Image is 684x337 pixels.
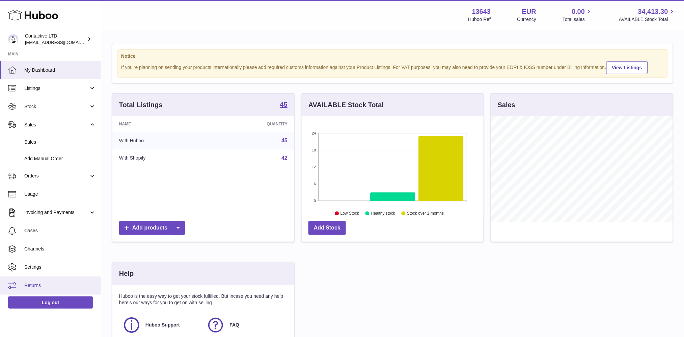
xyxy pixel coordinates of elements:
[638,7,668,16] span: 34,413.30
[119,293,288,306] p: Huboo is the easy way to get your stock fulfilled. But incase you need any help here's our ways f...
[112,149,211,167] td: With Shopify
[24,264,96,270] span: Settings
[24,85,89,92] span: Listings
[281,155,288,161] a: 42
[229,322,239,328] span: FAQ
[24,103,89,110] span: Stock
[24,227,96,234] span: Cases
[371,211,395,216] text: Healthy stock
[314,182,316,186] text: 6
[563,7,593,23] a: 0.00 Total sales
[24,246,96,252] span: Channels
[312,148,316,152] text: 18
[119,100,163,110] h3: Total Listings
[281,138,288,143] a: 45
[24,155,96,162] span: Add Manual Order
[619,16,676,23] span: AVAILABLE Stock Total
[498,100,515,110] h3: Sales
[25,33,86,46] div: Contactive LTD
[211,116,294,132] th: Quantity
[517,16,537,23] div: Currency
[24,173,89,179] span: Orders
[606,61,648,74] a: View Listings
[280,101,288,109] a: 45
[8,34,18,44] img: soul@SOWLhome.com
[522,7,536,16] strong: EUR
[24,209,89,216] span: Invoicing and Payments
[312,131,316,135] text: 24
[112,116,211,132] th: Name
[25,40,99,45] span: [EMAIL_ADDRESS][DOMAIN_NAME]
[308,221,346,235] a: Add Stock
[572,7,585,16] span: 0.00
[312,165,316,169] text: 12
[468,16,491,23] div: Huboo Ref
[24,122,89,128] span: Sales
[24,67,96,73] span: My Dashboard
[8,296,93,309] a: Log out
[112,132,211,149] td: With Huboo
[280,101,288,108] strong: 45
[314,199,316,203] text: 0
[145,322,180,328] span: Huboo Support
[121,60,664,74] div: If you're planning on sending your products internationally please add required customs informati...
[121,53,664,59] strong: Notice
[308,100,384,110] h3: AVAILABLE Stock Total
[619,7,676,23] a: 34,413.30 AVAILABLE Stock Total
[24,282,96,289] span: Returns
[119,221,185,235] a: Add products
[119,269,134,278] h3: Help
[207,316,284,334] a: FAQ
[563,16,593,23] span: Total sales
[407,211,444,216] text: Stock over 2 months
[24,191,96,197] span: Usage
[122,316,200,334] a: Huboo Support
[24,139,96,145] span: Sales
[472,7,491,16] strong: 13643
[340,211,359,216] text: Low Stock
